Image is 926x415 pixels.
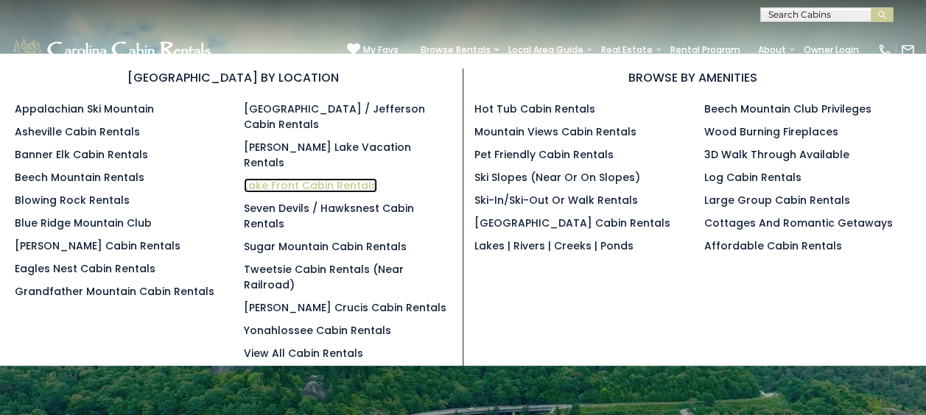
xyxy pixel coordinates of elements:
a: Sugar Mountain Cabin Rentals [244,239,407,254]
a: Log Cabin Rentals [704,170,801,185]
a: Ski-in/Ski-Out or Walk Rentals [474,193,638,207]
a: Owner Login [796,40,866,60]
h3: [GEOGRAPHIC_DATA] BY LOCATION [15,68,452,87]
a: Lakes | Rivers | Creeks | Ponds [474,238,634,253]
a: Blue Ridge Mountain Club [15,216,152,230]
a: Mountain Views Cabin Rentals [474,124,636,139]
a: [GEOGRAPHIC_DATA] / Jefferson Cabin Rentals [244,102,425,132]
a: Browse Rentals [413,40,498,60]
span: My Favs [363,43,399,57]
a: Appalachian Ski Mountain [15,102,154,116]
a: 3D Walk Through Available [704,147,849,162]
a: Real Estate [594,40,660,60]
a: About [751,40,793,60]
a: [PERSON_NAME] Cabin Rentals [15,238,180,253]
a: [PERSON_NAME] Lake Vacation Rentals [244,140,411,170]
a: Cottages and Romantic Getaways [704,216,892,230]
a: Pet Friendly Cabin Rentals [474,147,614,162]
img: phone-regular-white.png [877,43,892,57]
a: Ski Slopes (Near or On Slopes) [474,170,640,185]
a: Beech Mountain Club Privileges [704,102,871,116]
a: [GEOGRAPHIC_DATA] Cabin Rentals [474,216,670,230]
img: White-1-1-2.png [11,35,215,65]
a: Lake Front Cabin Rentals [244,178,377,193]
a: Eagles Nest Cabin Rentals [15,261,155,276]
a: Local Area Guide [501,40,591,60]
a: Grandfather Mountain Cabin Rentals [15,284,214,299]
a: Beech Mountain Rentals [15,170,144,185]
a: Wood Burning Fireplaces [704,124,838,139]
a: Seven Devils / Hawksnest Cabin Rentals [244,201,414,231]
img: mail-regular-white.png [900,43,915,57]
a: Affordable Cabin Rentals [704,238,841,253]
a: View All Cabin Rentals [244,346,363,361]
h3: BROWSE BY AMENITIES [474,68,912,87]
a: Yonahlossee Cabin Rentals [244,323,391,338]
a: Blowing Rock Rentals [15,193,130,207]
a: Asheville Cabin Rentals [15,124,140,139]
a: Banner Elk Cabin Rentals [15,147,148,162]
a: Rental Program [663,40,748,60]
a: [PERSON_NAME] Crucis Cabin Rentals [244,300,446,315]
a: Large Group Cabin Rentals [704,193,849,207]
a: My Favs [347,43,399,57]
a: Hot Tub Cabin Rentals [474,102,595,116]
a: Tweetsie Cabin Rentals (Near Railroad) [244,262,404,292]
